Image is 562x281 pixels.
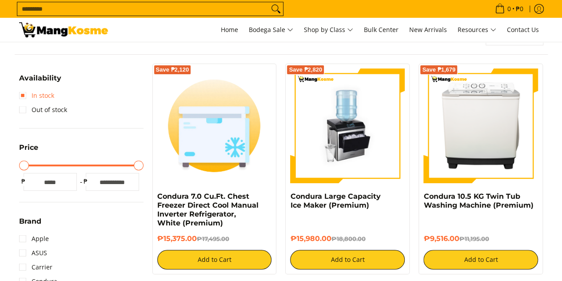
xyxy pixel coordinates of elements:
[422,67,455,72] span: Save ₱1,679
[289,67,322,72] span: Save ₱2,820
[19,218,41,232] summary: Open
[157,68,272,183] img: chest-freezer-thumbnail-icon-mang-kosme
[458,24,496,36] span: Resources
[19,75,61,88] summary: Open
[19,144,38,158] summary: Open
[157,250,272,269] button: Add to Cart
[19,232,49,246] a: Apple
[19,218,41,225] span: Brand
[19,246,47,260] a: ASUS
[453,18,501,42] a: Resources
[359,18,403,42] a: Bulk Center
[304,24,353,36] span: Shop by Class
[290,250,405,269] button: Add to Cart
[423,234,538,243] h6: ₱9,516.00
[19,75,61,82] span: Availability
[290,234,405,243] h6: ₱15,980.00
[19,177,28,186] span: ₱
[197,235,229,242] del: ₱17,495.00
[299,18,358,42] a: Shop by Class
[290,192,380,209] a: Condura Large Capacity Ice Maker (Premium)
[216,18,243,42] a: Home
[19,103,67,117] a: Out of stock
[269,2,283,16] button: Search
[507,25,539,34] span: Contact Us
[409,25,447,34] span: New Arrivals
[19,144,38,151] span: Price
[157,234,272,243] h6: ₱15,375.00
[290,68,405,183] img: https://mangkosme.com/products/condura-large-capacity-ice-maker-premium
[459,235,489,242] del: ₱11,195.00
[19,260,52,274] a: Carrier
[156,67,189,72] span: Save ₱2,120
[81,177,90,186] span: ₱
[514,6,525,12] span: ₱0
[492,4,526,14] span: •
[502,18,543,42] a: Contact Us
[331,235,365,242] del: ₱18,800.00
[19,22,108,37] img: Premium Deals: Best Premium Home Appliances Sale l Mang Kosme
[423,250,538,269] button: Add to Cart
[405,18,451,42] a: New Arrivals
[249,24,293,36] span: Bodega Sale
[157,192,259,227] a: Condura 7.0 Cu.Ft. Chest Freezer Direct Cool Manual Inverter Refrigerator, White (Premium)
[221,25,238,34] span: Home
[423,68,538,183] img: Condura 10.5 KG Twin Tub Washing Machine (Premium)
[506,6,512,12] span: 0
[244,18,298,42] a: Bodega Sale
[19,88,54,103] a: In stock
[364,25,399,34] span: Bulk Center
[423,192,533,209] a: Condura 10.5 KG Twin Tub Washing Machine (Premium)
[117,18,543,42] nav: Main Menu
